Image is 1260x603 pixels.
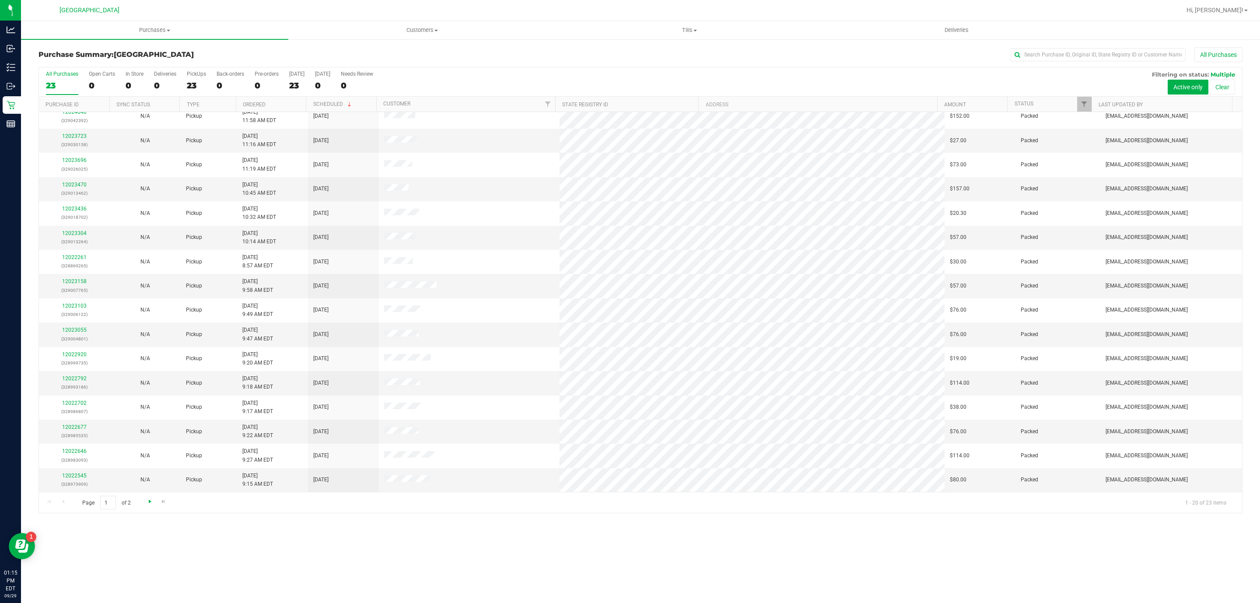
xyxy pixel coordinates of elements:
[114,50,194,59] span: [GEOGRAPHIC_DATA]
[154,81,176,91] div: 0
[38,51,440,59] h3: Purchase Summary:
[1106,282,1188,290] span: [EMAIL_ADDRESS][DOMAIN_NAME]
[313,137,329,145] span: [DATE]
[242,181,276,197] span: [DATE] 10:45 AM EDT
[562,102,608,108] a: State Registry ID
[1106,452,1188,460] span: [EMAIL_ADDRESS][DOMAIN_NAME]
[186,112,202,120] span: Pickup
[140,355,150,361] span: Not Applicable
[1106,161,1188,169] span: [EMAIL_ADDRESS][DOMAIN_NAME]
[556,26,822,34] span: Tills
[140,477,150,483] span: Not Applicable
[950,233,966,242] span: $57.00
[44,213,105,221] p: (329018702)
[44,335,105,343] p: (329004801)
[44,407,105,416] p: (328986807)
[242,351,273,367] span: [DATE] 9:20 AM EDT
[313,330,329,339] span: [DATE]
[933,26,980,34] span: Deliveries
[242,399,273,416] span: [DATE] 9:17 AM EDT
[242,205,276,221] span: [DATE] 10:32 AM EDT
[46,71,78,77] div: All Purchases
[313,403,329,411] span: [DATE]
[26,532,36,542] iframe: Resource center unread badge
[126,71,143,77] div: In Store
[1106,233,1188,242] span: [EMAIL_ADDRESS][DOMAIN_NAME]
[140,282,150,290] button: N/A
[62,157,87,163] a: 12023696
[140,233,150,242] button: N/A
[1106,428,1188,436] span: [EMAIL_ADDRESS][DOMAIN_NAME]
[313,306,329,314] span: [DATE]
[1106,330,1188,339] span: [EMAIL_ADDRESS][DOMAIN_NAME]
[1015,101,1033,107] a: Status
[140,283,150,289] span: Not Applicable
[187,71,206,77] div: PickUps
[289,26,555,34] span: Customers
[1106,354,1188,363] span: [EMAIL_ADDRESS][DOMAIN_NAME]
[313,379,329,387] span: [DATE]
[950,161,966,169] span: $73.00
[950,452,969,460] span: $114.00
[313,282,329,290] span: [DATE]
[140,209,150,217] button: N/A
[62,109,87,115] a: 12024040
[62,448,87,454] a: 12022646
[186,354,202,363] span: Pickup
[46,81,78,91] div: 23
[242,326,273,343] span: [DATE] 9:47 AM EDT
[242,277,273,294] span: [DATE] 9:58 AM EDT
[140,234,150,240] span: Not Applicable
[62,230,87,236] a: 12023304
[140,259,150,265] span: Not Applicable
[1168,80,1208,95] button: Active only
[313,476,329,484] span: [DATE]
[62,351,87,358] a: 12022920
[21,26,288,34] span: Purchases
[1021,354,1038,363] span: Packed
[242,302,273,319] span: [DATE] 9:49 AM EDT
[1021,137,1038,145] span: Packed
[541,97,555,112] a: Filter
[313,258,329,266] span: [DATE]
[62,473,87,479] a: 12022545
[44,359,105,367] p: (328999735)
[341,81,373,91] div: 0
[950,403,966,411] span: $38.00
[62,327,87,333] a: 12023055
[823,21,1090,39] a: Deliveries
[1021,306,1038,314] span: Packed
[313,452,329,460] span: [DATE]
[140,186,150,192] span: Not Applicable
[186,306,202,314] span: Pickup
[1152,71,1209,78] span: Filtering on status:
[289,81,304,91] div: 23
[1106,379,1188,387] span: [EMAIL_ADDRESS][DOMAIN_NAME]
[242,108,276,125] span: [DATE] 11:58 AM EDT
[1106,185,1188,193] span: [EMAIL_ADDRESS][DOMAIN_NAME]
[7,82,15,91] inline-svg: Outbound
[186,476,202,484] span: Pickup
[140,185,150,193] button: N/A
[255,81,279,91] div: 0
[140,161,150,169] button: N/A
[154,71,176,77] div: Deliveries
[62,400,87,406] a: 12022702
[950,428,966,436] span: $76.00
[217,71,244,77] div: Back-orders
[313,112,329,120] span: [DATE]
[1211,71,1235,78] span: Multiple
[1021,282,1038,290] span: Packed
[950,258,966,266] span: $30.00
[45,102,79,108] a: Purchase ID
[1021,428,1038,436] span: Packed
[62,303,87,309] a: 12023103
[140,428,150,435] span: Not Applicable
[313,354,329,363] span: [DATE]
[1194,47,1242,62] button: All Purchases
[4,569,17,592] p: 01:15 PM EDT
[44,431,105,440] p: (328985535)
[62,206,87,212] a: 12023436
[1106,112,1188,120] span: [EMAIL_ADDRESS][DOMAIN_NAME]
